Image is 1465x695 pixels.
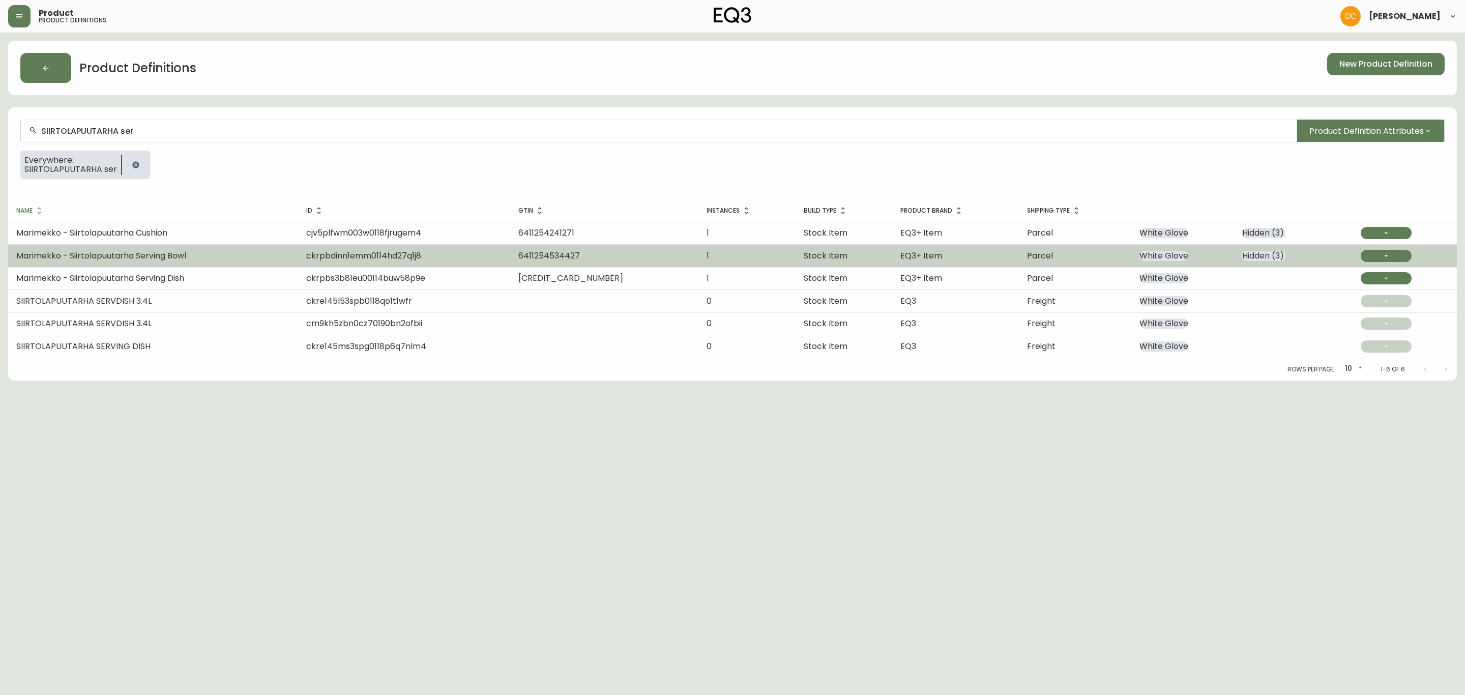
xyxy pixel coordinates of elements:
[306,227,421,239] span: cjv5plfwm003w0118fjrugem4
[1027,295,1056,307] span: Freight
[900,250,942,262] span: EQ3+ Item
[1027,206,1083,215] span: Shipping Type
[1369,12,1441,20] span: [PERSON_NAME]
[804,295,847,307] span: Stock Item
[39,9,74,17] span: Product
[804,317,847,329] span: Stock Item
[900,206,965,215] span: Product Brand
[900,317,916,329] span: EQ3
[900,227,942,239] span: EQ3+ Item
[804,340,847,352] span: Stock Item
[24,165,117,174] span: SIIRTOLAPUUTARHA ser
[518,250,580,262] span: 6411254534427
[1327,53,1445,75] button: New Product Definition
[707,272,709,284] span: 1
[707,250,709,262] span: 1
[707,295,712,307] span: 0
[1340,361,1364,378] div: 10
[707,206,753,215] span: Instances
[804,227,847,239] span: Stock Item
[306,272,425,284] span: ckrpbs3b81eu00114buw58p9e
[1241,251,1285,261] span: Hidden ( 3 )
[1297,120,1445,142] button: Product Definition Attributes
[16,317,152,329] span: SIIRTOLAPUUTARHA SERVDISH 3.4L
[16,340,151,352] span: SIIRTOLAPUUTARHA SERVING DISH
[41,126,1288,136] input: Search
[1340,6,1361,26] img: 7eb451d6983258353faa3212700b340b
[16,272,184,284] span: Marimekko - Siirtolapuutarha Serving Dish
[707,227,709,239] span: 1
[1027,317,1056,329] span: Freight
[39,17,106,23] h5: product definitions
[16,250,186,262] span: Marimekko - Siirtolapuutarha Serving Bowl
[1139,251,1188,261] span: White Glove
[1139,318,1188,329] span: White Glove
[1139,341,1188,352] span: White Glove
[16,227,167,239] span: Marimekko - Siirtolapuutarha Cushion
[1139,273,1188,283] span: White Glove
[1027,340,1056,352] span: Freight
[24,156,117,165] span: Everywhere:
[306,295,412,307] span: ckre145l53spb0118qo1t1wfr
[518,206,546,215] span: GTIN
[1287,365,1336,374] p: Rows per page:
[1381,365,1405,374] p: 1-6 of 6
[16,295,152,307] span: SIIRTOLAPUUTARHA SERVDISH 3.4L
[16,206,46,215] span: Name
[518,272,623,284] span: [CREDIT_CARD_NUMBER]
[306,250,421,262] span: ckrpbdinn1emm0114hd27q1j8
[518,227,574,239] span: 6411254241271
[1339,59,1432,70] span: New Product Definition
[804,272,847,284] span: Stock Item
[1027,227,1053,239] span: Parcel
[900,340,916,352] span: EQ3
[714,7,751,23] img: logo
[1139,228,1188,238] span: White Glove
[804,206,849,215] span: Build Type
[1027,272,1053,284] span: Parcel
[1241,228,1285,238] span: Hidden ( 3 )
[306,317,422,329] span: cm9kh5zbn0cz70190bn2ofbii
[707,340,712,352] span: 0
[1139,296,1188,306] span: White Glove
[707,317,712,329] span: 0
[900,272,942,284] span: EQ3+ Item
[306,206,326,215] span: ID
[900,295,916,307] span: EQ3
[306,340,426,352] span: ckre145ms3spg0118p6q7nlm4
[804,250,847,262] span: Stock Item
[1027,250,1053,262] span: Parcel
[79,60,196,77] h2: Product Definitions
[1309,125,1424,137] span: Product Definition Attributes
